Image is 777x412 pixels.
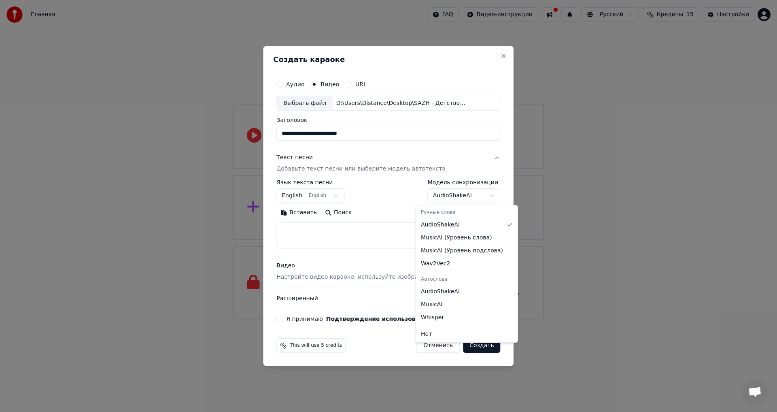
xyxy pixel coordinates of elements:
[421,288,460,296] span: AudioShakeAI
[421,260,450,268] span: Wav2Vec2
[421,247,503,255] span: MusicAI ( Уровень подслова )
[418,274,516,285] div: Автослова
[421,234,492,242] span: MusicAI ( Уровень слова )
[421,221,460,229] span: AudioShakeAI
[421,314,444,322] span: Whisper
[421,330,432,338] span: Нет
[421,301,443,309] span: MusicAI
[418,207,516,218] div: Ручные слова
